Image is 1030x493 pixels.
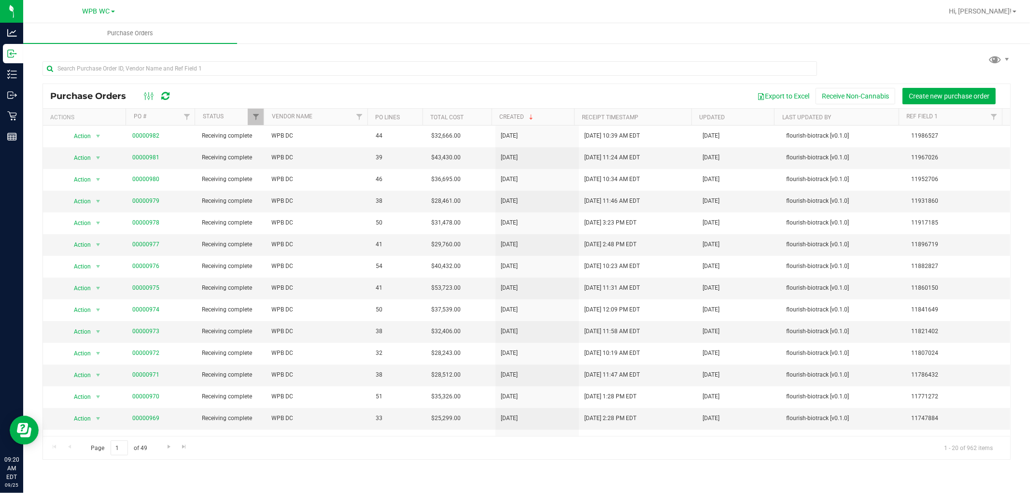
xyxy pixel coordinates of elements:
[786,131,900,141] span: flourish-biotrack [v0.1.0]
[786,327,900,336] span: flourish-biotrack [v0.1.0]
[786,392,900,401] span: flourish-biotrack [v0.1.0]
[986,109,1002,125] a: Filter
[271,218,364,227] span: WPB DC
[202,153,260,162] span: Receiving complete
[202,131,260,141] span: Receiving complete
[703,240,720,249] span: [DATE]
[65,282,91,295] span: Action
[499,113,535,120] a: Created
[7,132,17,141] inline-svg: Reports
[585,327,640,336] span: [DATE] 11:58 AM EDT
[501,131,518,141] span: [DATE]
[42,61,817,76] input: Search Purchase Order ID, Vendor Name and Ref Field 1
[92,173,104,186] span: select
[92,303,104,317] span: select
[432,283,461,293] span: $53,723.00
[351,109,367,125] a: Filter
[816,88,895,104] button: Receive Non-Cannabis
[582,114,639,121] a: Receipt Timestamp
[271,283,364,293] span: WPB DC
[202,262,260,271] span: Receiving complete
[585,262,640,271] span: [DATE] 10:23 AM EDT
[132,176,159,183] a: 00000980
[501,218,518,227] span: [DATE]
[903,88,996,104] button: Create new purchase order
[83,7,110,15] span: WPB WC
[501,370,518,380] span: [DATE]
[271,175,364,184] span: WPB DC
[432,414,461,423] span: $25,299.00
[912,240,1004,249] span: 11896719
[703,218,720,227] span: [DATE]
[203,113,224,120] a: Status
[375,114,400,121] a: PO Lines
[4,481,19,489] p: 09/25
[912,218,1004,227] span: 11917185
[585,414,637,423] span: [DATE] 2:28 PM EDT
[7,90,17,100] inline-svg: Outbound
[786,370,900,380] span: flourish-biotrack [v0.1.0]
[376,370,420,380] span: 38
[703,327,720,336] span: [DATE]
[501,175,518,184] span: [DATE]
[703,349,720,358] span: [DATE]
[585,283,640,293] span: [DATE] 11:31 AM EDT
[786,175,900,184] span: flourish-biotrack [v0.1.0]
[202,175,260,184] span: Receiving complete
[376,414,420,423] span: 33
[132,132,159,139] a: 00000982
[92,390,104,404] span: select
[132,197,159,204] a: 00000979
[162,440,176,453] a: Go to the next page
[7,70,17,79] inline-svg: Inventory
[786,283,900,293] span: flourish-biotrack [v0.1.0]
[703,283,720,293] span: [DATE]
[50,91,136,101] span: Purchase Orders
[782,114,831,121] a: Last Updated By
[65,216,91,230] span: Action
[501,197,518,206] span: [DATE]
[432,327,461,336] span: $32,406.00
[7,28,17,38] inline-svg: Analytics
[7,111,17,121] inline-svg: Retail
[376,262,420,271] span: 54
[432,131,461,141] span: $32,666.00
[376,327,420,336] span: 38
[132,350,159,356] a: 00000972
[585,218,637,227] span: [DATE] 3:23 PM EDT
[751,88,816,104] button: Export to Excel
[912,283,1004,293] span: 11860150
[703,131,720,141] span: [DATE]
[65,434,91,447] span: Action
[585,197,640,206] span: [DATE] 11:46 AM EDT
[432,153,461,162] span: $43,430.00
[432,392,461,401] span: $35,326.00
[92,195,104,208] span: select
[92,151,104,165] span: select
[585,175,640,184] span: [DATE] 10:34 AM EDT
[585,305,640,314] span: [DATE] 12:09 PM EDT
[132,306,159,313] a: 00000974
[501,240,518,249] span: [DATE]
[271,240,364,249] span: WPB DC
[501,392,518,401] span: [DATE]
[912,414,1004,423] span: 11747884
[376,305,420,314] span: 50
[177,440,191,453] a: Go to the last page
[912,262,1004,271] span: 11882827
[585,370,640,380] span: [DATE] 11:47 AM EDT
[432,197,461,206] span: $28,461.00
[949,7,1012,15] span: Hi, [PERSON_NAME]!
[92,325,104,338] span: select
[501,305,518,314] span: [DATE]
[92,434,104,447] span: select
[786,414,900,423] span: flourish-biotrack [v0.1.0]
[432,262,461,271] span: $40,432.00
[501,153,518,162] span: [DATE]
[134,113,146,120] a: PO #
[202,305,260,314] span: Receiving complete
[65,347,91,360] span: Action
[936,440,1001,455] span: 1 - 20 of 962 items
[786,305,900,314] span: flourish-biotrack [v0.1.0]
[23,23,237,43] a: Purchase Orders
